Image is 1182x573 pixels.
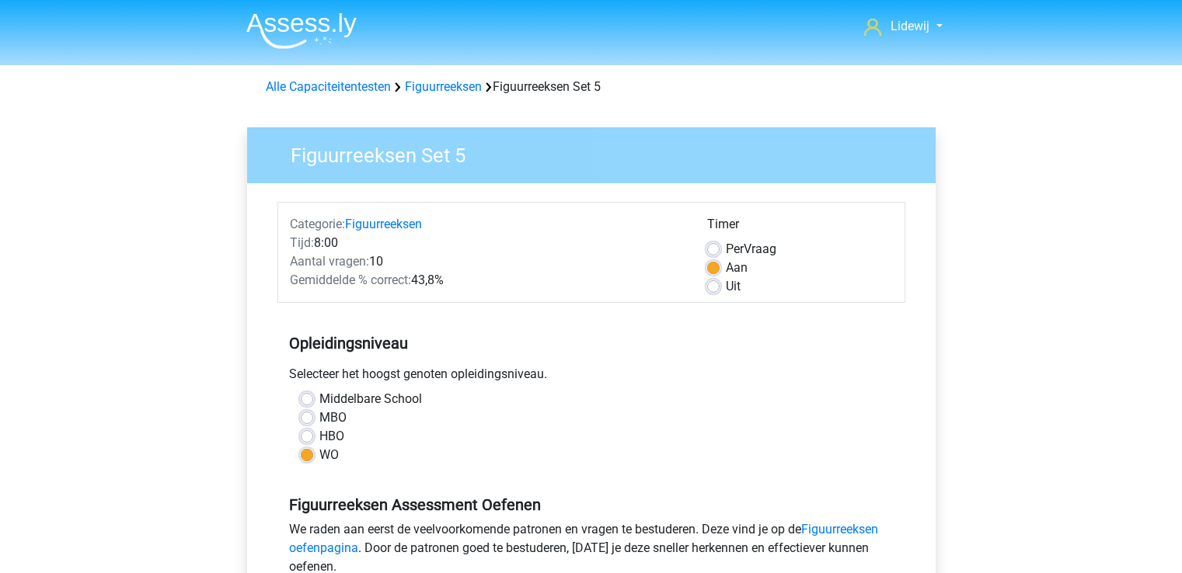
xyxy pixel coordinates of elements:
label: WO [319,446,339,464]
a: Figuurreeksen [405,79,482,94]
h3: Figuurreeksen Set 5 [272,137,924,168]
div: Timer [707,215,893,240]
div: 10 [278,252,696,271]
div: 43,8% [278,271,696,290]
label: MBO [319,408,347,427]
label: Aan [726,259,748,277]
span: Categorie: [290,217,345,231]
span: Gemiddelde % correct: [290,273,411,287]
span: Per [726,241,744,256]
a: Figuurreeksen [345,217,422,231]
span: Tijd: [290,235,314,250]
label: Uit [726,277,741,296]
label: Middelbare School [319,390,422,408]
span: Aantal vragen: [290,254,369,269]
div: 8:00 [278,234,696,252]
div: Figuurreeksen Set 5 [260,78,923,96]
img: Assessly [246,12,357,49]
label: HBO [319,427,344,446]
div: Selecteer het hoogst genoten opleidingsniveau. [277,365,905,390]
a: Lidewij [858,17,948,36]
a: Alle Capaciteitentesten [266,79,391,94]
span: Lidewij [891,19,929,33]
label: Vraag [726,240,776,259]
h5: Figuurreeksen Assessment Oefenen [289,495,894,514]
h5: Opleidingsniveau [289,328,894,359]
